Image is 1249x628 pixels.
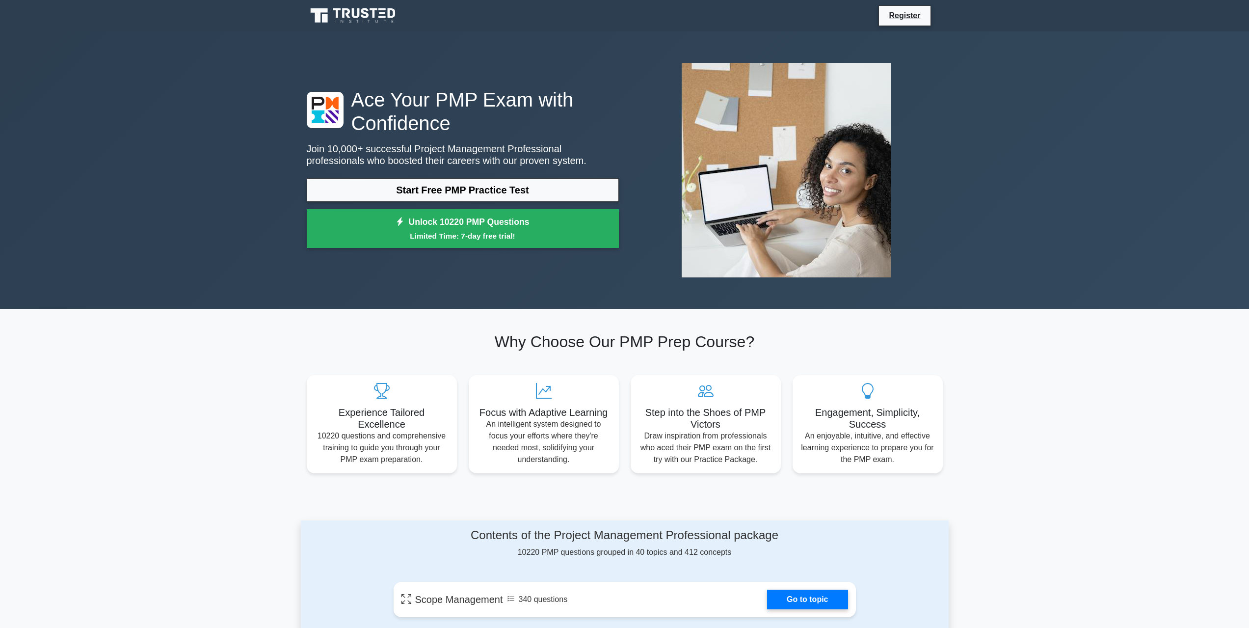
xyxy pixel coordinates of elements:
h5: Experience Tailored Excellence [315,407,449,430]
a: Register [883,9,926,22]
h2: Why Choose Our PMP Prep Course? [307,332,943,351]
div: 10220 PMP questions grouped in 40 topics and 412 concepts [394,528,856,558]
h5: Focus with Adaptive Learning [477,407,611,418]
h5: Engagement, Simplicity, Success [800,407,935,430]
p: An enjoyable, intuitive, and effective learning experience to prepare you for the PMP exam. [800,430,935,465]
a: Go to topic [767,590,848,609]
a: Unlock 10220 PMP QuestionsLimited Time: 7-day free trial! [307,209,619,248]
a: Start Free PMP Practice Test [307,178,619,202]
small: Limited Time: 7-day free trial! [319,230,607,242]
p: Draw inspiration from professionals who aced their PMP exam on the first try with our Practice Pa... [638,430,773,465]
h1: Ace Your PMP Exam with Confidence [307,88,619,135]
h4: Contents of the Project Management Professional package [394,528,856,543]
h5: Step into the Shoes of PMP Victors [638,407,773,430]
p: 10220 questions and comprehensive training to guide you through your PMP exam preparation. [315,430,449,465]
p: Join 10,000+ successful Project Management Professional professionals who boosted their careers w... [307,143,619,166]
p: An intelligent system designed to focus your efforts where they're needed most, solidifying your ... [477,418,611,465]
